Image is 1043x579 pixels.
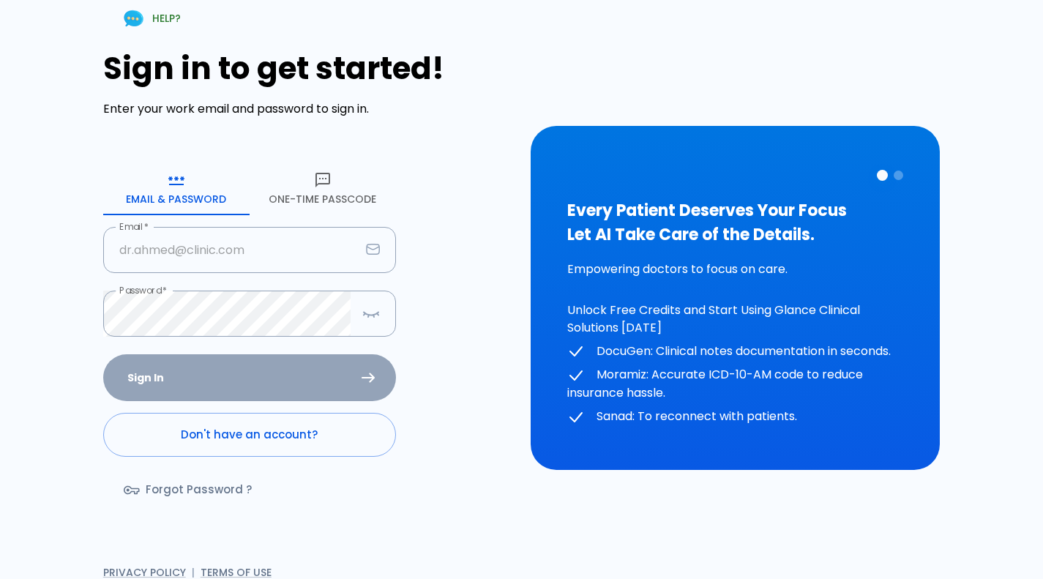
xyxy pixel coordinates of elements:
[103,51,513,86] h1: Sign in to get started!
[567,302,904,337] p: Unlock Free Credits and Start Using Glance Clinical Solutions [DATE]
[103,413,396,457] a: Don't have an account?
[121,6,146,31] img: Chat Support
[250,163,396,215] button: One-Time Passcode
[103,100,513,118] p: Enter your work email and password to sign in.
[567,198,904,247] h3: Every Patient Deserves Your Focus Let AI Take Care of the Details.
[103,163,250,215] button: Email & Password
[567,261,904,278] p: Empowering doctors to focus on care.
[567,408,904,426] p: Sanad: To reconnect with patients.
[567,343,904,361] p: DocuGen: Clinical notes documentation in seconds.
[103,227,360,273] input: dr.ahmed@clinic.com
[103,468,275,511] a: Forgot Password ?
[119,220,149,233] label: Email
[567,366,904,402] p: Moramiz: Accurate ICD-10-AM code to reduce insurance hassle.
[119,284,167,296] label: Password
